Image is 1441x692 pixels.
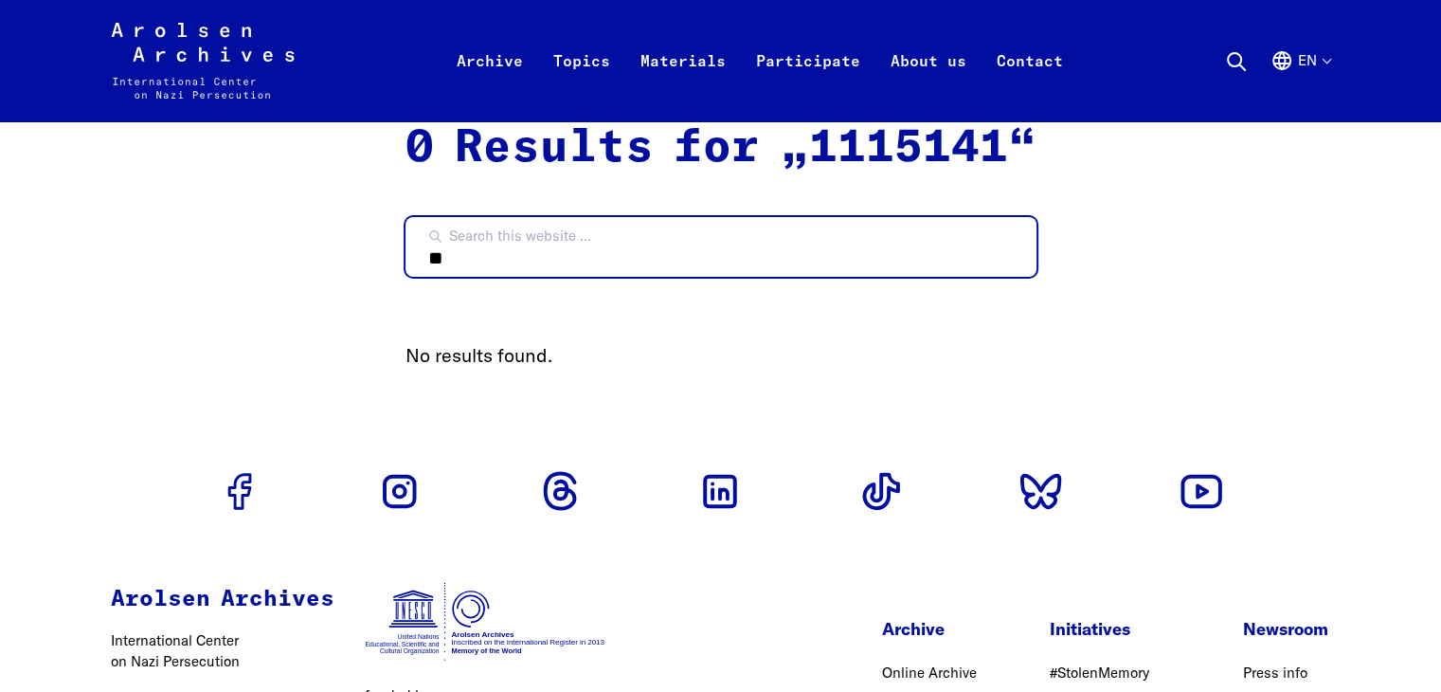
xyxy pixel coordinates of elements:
[405,121,1036,176] h2: 0 Results for „1115141“
[538,46,625,121] a: Topics
[875,46,982,121] a: About us
[111,588,334,610] strong: Arolsen Archives
[1171,461,1232,521] a: Go to Youtube profile
[882,664,977,682] a: Online Archive
[369,461,430,521] a: Go to Instagram profile
[851,461,911,521] a: Go to Tiktok profile
[1242,616,1330,642] p: Newsroom
[1011,461,1072,521] a: Go to Bluesky profile
[1270,49,1330,118] button: English, language selection
[1049,616,1170,642] p: Initiatives
[1049,664,1148,682] a: #StolenMemory
[441,23,1078,99] nav: Primary
[882,616,977,642] p: Archive
[405,341,1036,370] p: No results found.
[1242,664,1306,682] a: Press info
[690,461,750,521] a: Go to Linkedin profile
[441,46,538,121] a: Archive
[111,630,334,673] p: International Center on Nazi Persecution
[625,46,741,121] a: Materials
[741,46,875,121] a: Participate
[982,46,1078,121] a: Contact
[530,461,590,521] a: Go to Threads profile
[209,461,270,521] a: Go to Facebook profile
